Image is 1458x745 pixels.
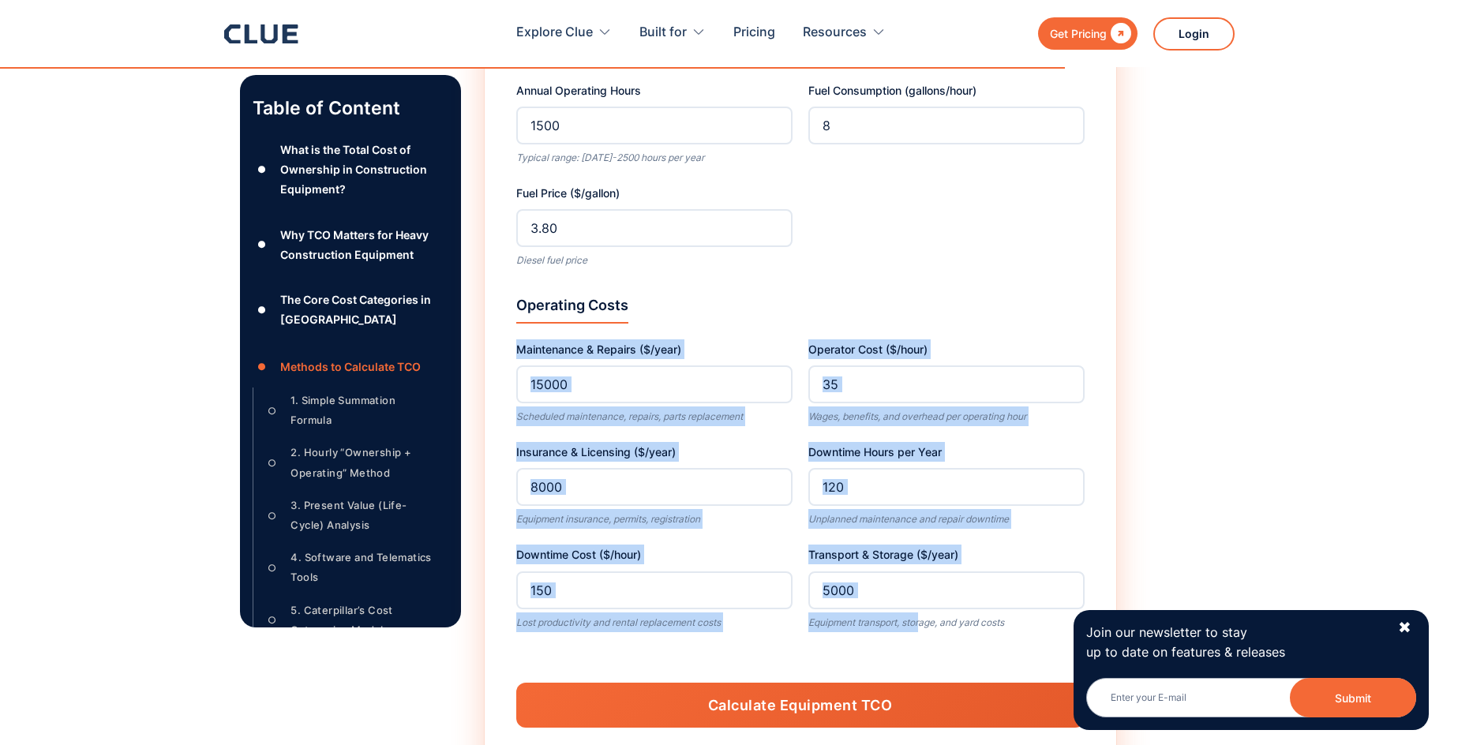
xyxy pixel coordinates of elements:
[290,548,436,587] div: 4. Software and Telematics Tools
[263,601,437,640] a: ○5. Caterpillar’s Cost Categories Model
[253,233,272,256] div: ●
[516,8,593,58] div: Explore Clue
[808,545,1085,564] label: Transport & Storage ($/year)
[516,406,793,426] div: Scheduled maintenance, repairs, parts replacement
[733,8,775,58] a: Pricing
[516,545,793,564] label: Downtime Cost ($/hour)
[808,442,1085,462] label: Downtime Hours per Year
[253,290,448,329] a: ●The Core Cost Categories in [GEOGRAPHIC_DATA]
[1153,17,1235,51] a: Login
[803,8,867,58] div: Resources
[516,295,628,323] div: Operating Costs
[263,548,437,587] a: ○4. Software and Telematics Tools
[280,225,448,264] div: Why TCO Matters for Heavy Construction Equipment
[290,601,436,640] div: 5. Caterpillar’s Cost Categories Model
[253,355,448,379] a: ●Methods to Calculate TCO
[516,250,793,270] div: Diesel fuel price
[1107,24,1131,43] div: 
[1086,623,1383,662] p: Join our newsletter to stay up to date on features & releases
[1398,618,1411,638] div: ✖
[263,556,282,580] div: ○
[263,451,282,475] div: ○
[516,80,793,100] label: Annual Operating Hours
[808,406,1085,426] div: Wages, benefits, and overhead per operating hour
[253,95,448,121] p: Table of Content
[253,140,448,200] a: ●What is the Total Cost of Ownership in Construction Equipment?
[516,683,1085,728] button: Calculate Equipment TCO
[263,504,282,527] div: ○
[808,339,1085,359] label: Operator Cost ($/hour)
[516,183,793,203] label: Fuel Price ($/gallon)
[253,298,272,322] div: ●
[290,444,436,483] div: 2. Hourly “Ownership + Operating” Method
[516,612,793,632] div: Lost productivity and rental replacement costs
[803,8,886,58] div: Resources
[263,444,437,483] a: ○2. Hourly “Ownership + Operating” Method
[1038,17,1138,50] a: Get Pricing
[253,158,272,182] div: ●
[290,496,436,535] div: 3. Present Value (Life-Cycle) Analysis
[808,509,1085,529] div: Unplanned maintenance and repair downtime
[639,8,687,58] div: Built for
[516,8,612,58] div: Explore Clue
[639,8,706,58] div: Built for
[290,391,436,430] div: 1. Simple Summation Formula
[808,80,1085,100] label: Fuel Consumption (gallons/hour)
[263,496,437,535] a: ○3. Present Value (Life-Cycle) Analysis
[1086,678,1416,717] input: Enter your E-mail
[280,140,448,200] div: What is the Total Cost of Ownership in Construction Equipment?
[263,399,282,423] div: ○
[516,148,793,167] div: Typical range: [DATE]-2500 hours per year
[516,339,793,359] label: Maintenance & Repairs ($/year)
[253,225,448,264] a: ●Why TCO Matters for Heavy Construction Equipment
[516,509,793,529] div: Equipment insurance, permits, registration
[1290,678,1416,717] button: Submit
[280,357,421,376] div: Methods to Calculate TCO
[516,442,793,462] label: Insurance & Licensing ($/year)
[280,290,448,329] div: The Core Cost Categories in [GEOGRAPHIC_DATA]
[253,355,272,379] div: ●
[808,612,1085,632] div: Equipment transport, storage, and yard costs
[1050,24,1107,43] div: Get Pricing
[263,608,282,632] div: ○
[263,391,437,430] a: ○1. Simple Summation Formula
